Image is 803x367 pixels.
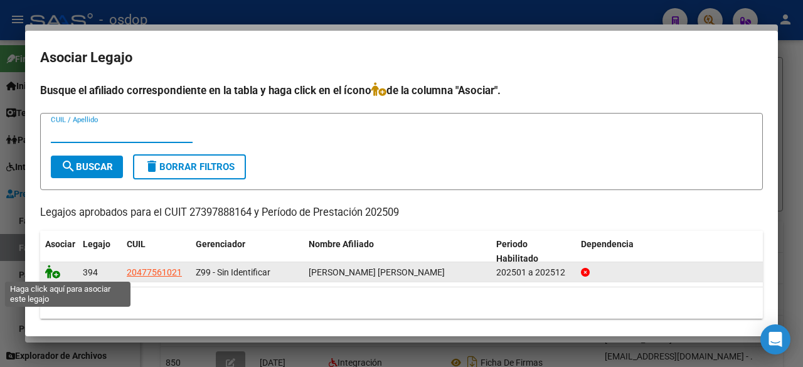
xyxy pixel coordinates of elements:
[40,46,763,70] h2: Asociar Legajo
[191,231,304,272] datatable-header-cell: Gerenciador
[309,267,445,277] span: DIAZ PAPARAS GONZALO NICOLAS
[309,239,374,249] span: Nombre Afiliado
[40,205,763,221] p: Legajos aprobados para el CUIT 27397888164 y Período de Prestación 202509
[581,239,634,249] span: Dependencia
[83,267,98,277] span: 394
[496,239,538,263] span: Periodo Habilitado
[760,324,790,354] div: Open Intercom Messenger
[78,231,122,272] datatable-header-cell: Legajo
[576,231,763,272] datatable-header-cell: Dependencia
[40,231,78,272] datatable-header-cell: Asociar
[491,231,576,272] datatable-header-cell: Periodo Habilitado
[40,82,763,98] h4: Busque el afiliado correspondiente en la tabla y haga click en el ícono de la columna "Asociar".
[61,161,113,173] span: Buscar
[496,265,571,280] div: 202501 a 202512
[40,287,763,319] div: 1 registros
[133,154,246,179] button: Borrar Filtros
[144,161,235,173] span: Borrar Filtros
[45,239,75,249] span: Asociar
[61,159,76,174] mat-icon: search
[144,159,159,174] mat-icon: delete
[127,267,182,277] span: 20477561021
[83,239,110,249] span: Legajo
[122,231,191,272] datatable-header-cell: CUIL
[196,239,245,249] span: Gerenciador
[51,156,123,178] button: Buscar
[196,267,270,277] span: Z99 - Sin Identificar
[127,239,146,249] span: CUIL
[304,231,491,272] datatable-header-cell: Nombre Afiliado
